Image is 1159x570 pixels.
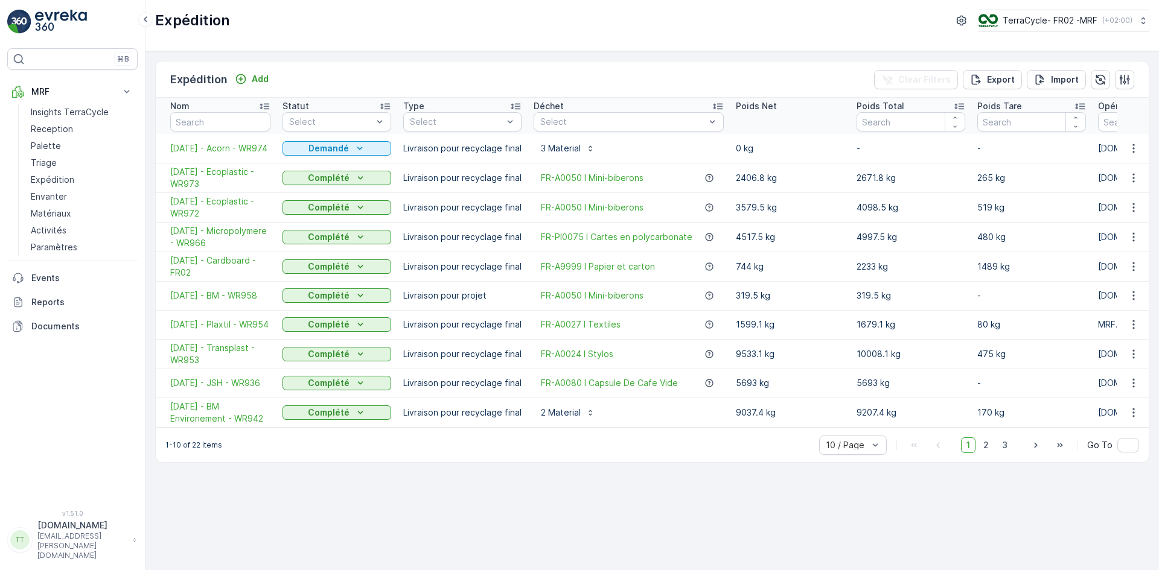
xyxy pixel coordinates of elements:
p: Livraison pour recyclage final [403,407,522,419]
p: ( +02:00 ) [1102,16,1132,25]
input: Search [857,112,965,131]
a: Envanter [26,188,138,205]
span: [DATE] - Cardboard - FR02 [170,255,270,279]
p: Matériaux [31,207,71,220]
span: v 1.51.0 [7,510,138,517]
a: FR-A0080 I Capsule De Cafe Vide [541,377,678,389]
span: [DATE] - BM - WR958 [170,290,270,302]
p: Complété [308,348,350,360]
p: Poids Net [736,100,777,112]
p: 9207.4 kg [857,407,965,419]
p: 4997.5 kg [857,231,965,243]
button: TerraCycle- FR02 -MRF(+02:00) [979,10,1149,31]
p: Clear Filters [898,74,951,86]
p: Livraison pour recyclage final [403,231,522,243]
div: TT [10,530,30,549]
p: 4098.5 kg [857,201,965,214]
a: FR-A9999 I Papier et carton [541,261,655,273]
a: 14.08.2025 - Plaxtil - WR954 [170,318,270,331]
span: [DATE] - BM Environement - WR942 [170,401,270,425]
p: Envanter [31,191,67,203]
p: ⌘B [117,54,129,64]
button: Complété [283,317,391,332]
button: Complété [283,230,391,244]
p: Statut [283,100,309,112]
button: Complété [283,200,391,215]
a: FR-A0050 I Mini-biberons [541,172,643,184]
a: FR-PI0075 I Cartes en polycarbonate [541,231,692,243]
p: Poids Tare [977,100,1022,112]
span: [DATE] - JSH - WR936 [170,377,270,389]
p: 319.5 kg [736,290,845,302]
a: Palette [26,138,138,154]
a: Paramètres [26,239,138,256]
span: 2 [978,437,994,453]
a: 22.07.2025 - BM Environement - WR942 [170,401,270,425]
p: 5693 kg [857,377,965,389]
button: Complété [283,259,391,274]
p: 2233 kg [857,261,965,273]
p: Expédition [155,11,230,30]
p: 475 kg [977,348,1086,360]
a: 18.08.2025 - BM - WR958 [170,290,270,302]
a: FR-A0027 I Textiles [541,318,621,331]
p: 9533.1 kg [736,348,845,360]
p: Livraison pour recyclage final [403,318,522,331]
span: [DATE] - Plaxtil - WR954 [170,318,270,331]
p: Complété [308,318,350,331]
p: Type [403,100,424,112]
a: FR-A0050 I Mini-biberons [541,201,643,214]
p: 3 Material [541,142,581,154]
img: logo [7,10,31,34]
button: 3 Material [534,139,602,158]
a: 30.06.2025 - Cardboard - FR02 [170,255,270,279]
span: [DATE] - Ecoplastic - WR972 [170,195,270,220]
button: Clear Filters [874,70,958,89]
p: Select [289,116,372,128]
p: Complété [308,231,350,243]
p: 5693 kg [736,377,845,389]
input: Search [170,112,270,131]
input: Search [977,112,1086,131]
button: Export [963,70,1022,89]
span: 3 [997,437,1013,453]
a: FR-A0050 I Mini-biberons [541,290,643,302]
p: - [977,142,1086,154]
a: FR-A0024 I Stylos [541,348,613,360]
p: Insights TerraCycle [31,106,109,118]
p: 2 Material [541,407,581,419]
p: Poids Total [857,100,904,112]
p: 1599.1 kg [736,318,845,331]
span: [DATE] - Micropolymere - WR966 [170,225,270,249]
p: Export [987,74,1015,86]
p: 2406.8 kg [736,172,845,184]
p: - [977,377,1086,389]
span: Go To [1087,439,1113,451]
p: Paramètres [31,241,77,253]
p: Complété [308,172,350,184]
p: Livraison pour recyclage final [403,142,522,154]
p: 319.5 kg [857,290,965,302]
p: 170 kg [977,407,1086,419]
p: 4517.5 kg [736,231,845,243]
a: Insights TerraCycle [26,104,138,121]
p: - [977,290,1086,302]
p: Demandé [308,142,349,154]
p: Complété [308,290,350,302]
button: Add [230,72,273,86]
p: Opérateur [1098,100,1141,112]
p: Documents [31,320,133,332]
p: Livraison pour recyclage final [403,261,522,273]
a: 23.07.2025 - JSH - WR936 [170,377,270,389]
span: 1 [961,437,975,453]
p: 1-10 of 22 items [165,440,222,450]
span: [DATE] - Ecoplastic - WR973 [170,166,270,190]
button: Complété [283,376,391,390]
button: Complété [283,405,391,420]
p: Nom [170,100,190,112]
p: 10008.1 kg [857,348,965,360]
